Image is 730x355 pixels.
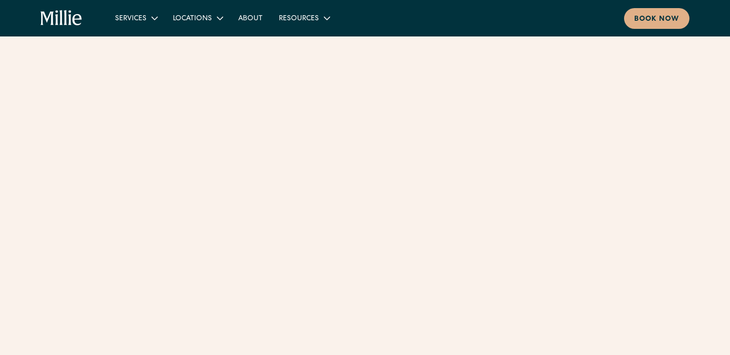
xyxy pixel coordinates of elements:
[230,10,271,26] a: About
[634,14,679,25] div: Book now
[115,14,147,24] div: Services
[173,14,212,24] div: Locations
[107,10,165,26] div: Services
[271,10,337,26] div: Resources
[165,10,230,26] div: Locations
[279,14,319,24] div: Resources
[624,8,689,29] a: Book now
[41,10,83,26] a: home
